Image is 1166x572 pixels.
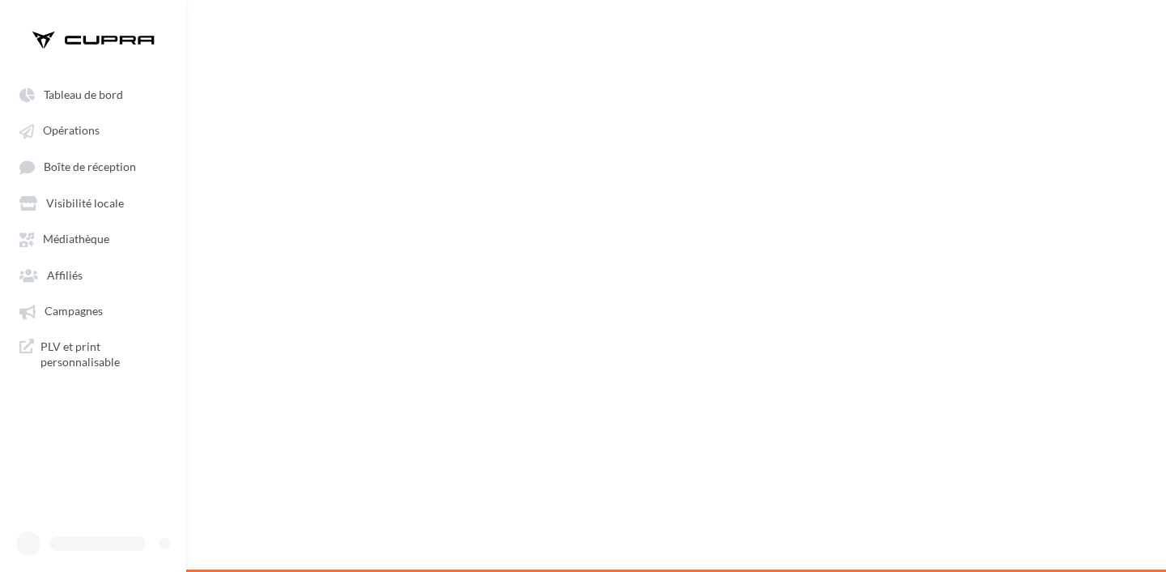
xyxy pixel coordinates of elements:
a: Boîte de réception [10,152,177,181]
span: PLV et print personnalisable [40,339,167,370]
a: PLV et print personnalisable [10,332,177,377]
a: Campagnes [10,296,177,325]
span: Opérations [43,124,100,138]
a: Visibilité locale [10,188,177,217]
span: Campagnes [45,305,103,318]
a: Médiathèque [10,224,177,253]
span: Médiathèque [43,233,109,246]
span: Visibilité locale [46,196,124,210]
a: Opérations [10,115,177,144]
a: Tableau de bord [10,79,177,109]
span: Tableau de bord [44,88,123,101]
a: Affiliés [10,260,177,289]
span: Boîte de réception [44,160,136,173]
span: Affiliés [47,268,83,282]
